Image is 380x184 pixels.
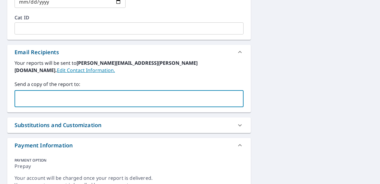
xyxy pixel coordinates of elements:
div: Payment Information [15,141,73,149]
div: Email Recipients [15,48,59,56]
div: PAYMENT OPTION [15,158,244,163]
label: Your reports will be sent to [15,59,244,74]
label: Cat ID [15,15,244,20]
div: Substitutions and Customization [7,117,251,133]
label: Send a copy of the report to: [15,80,244,88]
b: [PERSON_NAME][EMAIL_ADDRESS][PERSON_NAME][DOMAIN_NAME]. [15,60,198,74]
div: Email Recipients [7,45,251,59]
div: Your account will be charged once your report is delivered. [15,175,244,182]
div: Payment Information [7,138,251,153]
a: EditContactInfo [57,67,115,74]
div: Substitutions and Customization [15,121,101,129]
div: Prepay [15,163,244,175]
